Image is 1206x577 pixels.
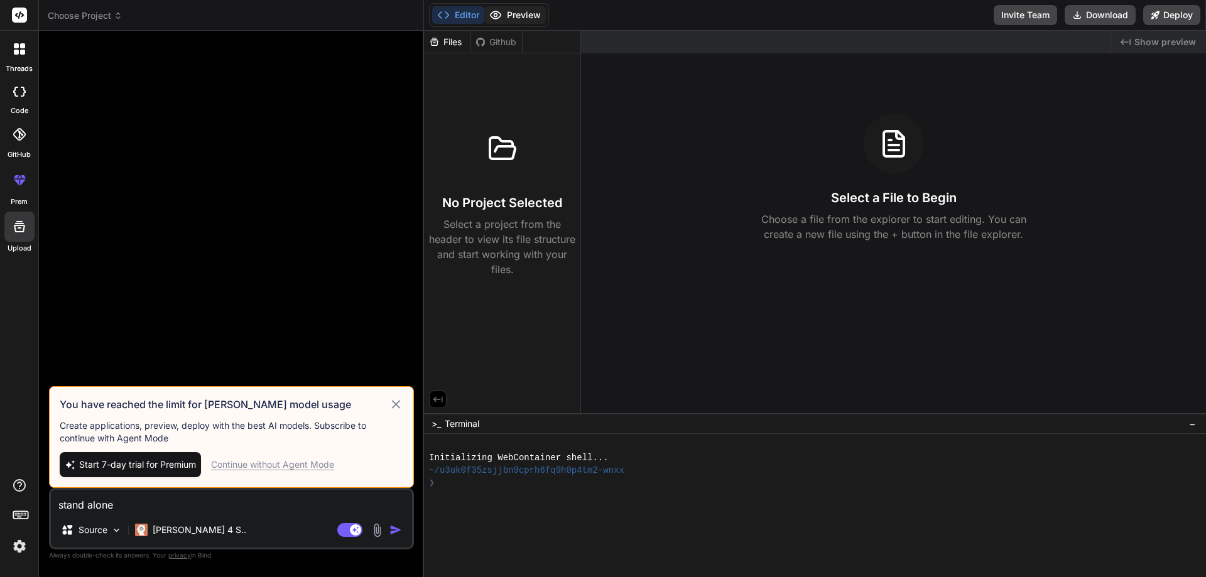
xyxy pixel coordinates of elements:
span: Terminal [445,418,479,430]
button: Start 7-day trial for Premium [60,452,201,477]
div: Files [424,36,470,48]
span: ❯ [429,477,435,489]
p: [PERSON_NAME] 4 S.. [153,524,246,536]
label: Upload [8,243,31,254]
label: threads [6,63,33,74]
span: Show preview [1134,36,1196,48]
span: − [1189,418,1196,430]
img: Claude 4 Sonnet [135,524,148,536]
p: Source [79,524,107,536]
p: Create applications, preview, deploy with the best AI models. Subscribe to continue with Agent Mode [60,419,403,445]
p: Select a project from the header to view its file structure and start working with your files. [429,217,575,277]
textarea: stand alone [51,490,412,512]
button: − [1187,414,1198,434]
button: Preview [484,6,546,24]
img: settings [9,536,30,557]
img: Pick Models [111,525,122,536]
p: Always double-check its answers. Your in Bind [49,549,414,561]
button: Editor [432,6,484,24]
div: Github [470,36,522,48]
label: code [11,105,28,116]
h3: You have reached the limit for [PERSON_NAME] model usage [60,397,389,412]
button: Download [1065,5,1136,25]
button: Deploy [1143,5,1200,25]
div: Continue without Agent Mode [211,458,334,471]
img: icon [389,524,402,536]
h3: No Project Selected [442,194,562,212]
img: attachment [370,523,384,537]
p: Choose a file from the explorer to start editing. You can create a new file using the + button in... [753,212,1035,242]
h3: Select a File to Begin [831,189,957,207]
span: Start 7-day trial for Premium [79,458,196,471]
span: Choose Project [48,9,122,22]
span: Initializing WebContainer shell... [429,451,609,464]
label: prem [11,197,28,207]
label: GitHub [8,149,31,160]
span: >_ [432,418,441,430]
button: Invite Team [994,5,1057,25]
span: ~/u3uk0f35zsjjbn9cprh6fq9h0p4tm2-wnxx [429,464,624,477]
span: privacy [168,551,191,559]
